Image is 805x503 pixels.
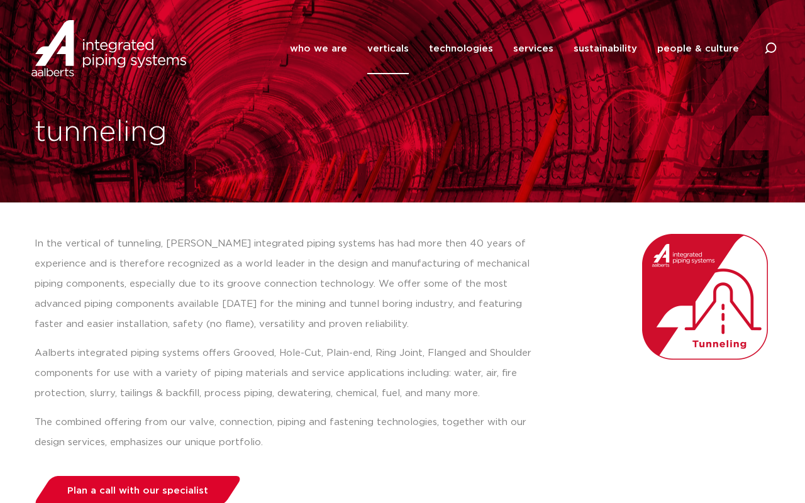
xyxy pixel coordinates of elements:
p: In the vertical of tunneling, [PERSON_NAME] integrated piping systems has had more then 40 years ... [35,234,546,334]
h1: tunneling [35,113,396,153]
a: technologies [429,23,493,74]
p: Aalberts integrated piping systems offers Grooved, Hole-Cut, Plain-end, Ring Joint, Flanged and S... [35,343,546,404]
span: Plan a call with our specialist [67,486,208,495]
a: people & culture [657,23,739,74]
a: who we are [290,23,347,74]
a: verticals [367,23,409,74]
p: The combined offering from our valve, connection, piping and fastening technologies, together wit... [35,412,546,453]
a: sustainability [574,23,637,74]
a: services [513,23,553,74]
nav: Menu [290,23,739,74]
img: Aalberts_IPS_icon_tunneling_rgb [642,234,768,360]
